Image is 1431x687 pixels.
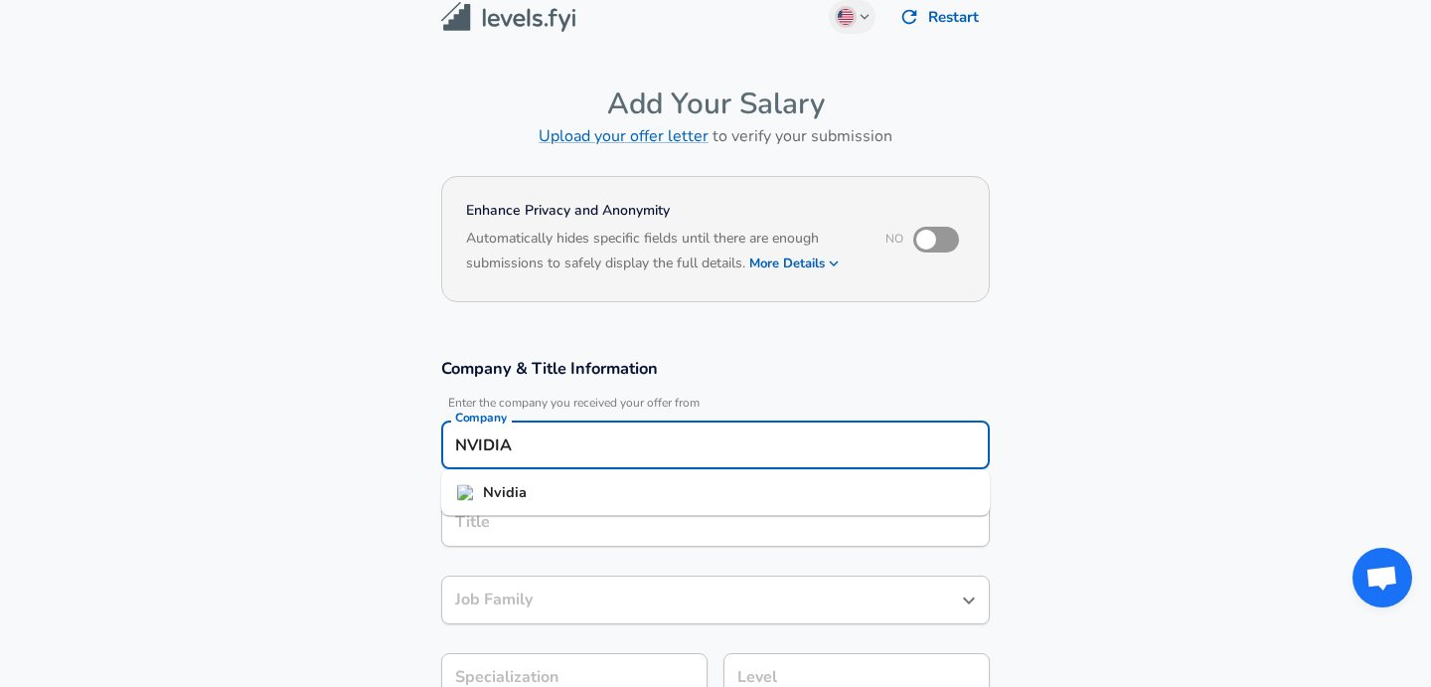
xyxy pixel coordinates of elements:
[441,357,990,380] h3: Company & Title Information
[450,507,981,538] input: Software Engineer
[455,412,507,424] label: Company
[885,231,903,247] span: No
[441,122,990,150] h6: to verify your submission
[450,585,951,615] input: Software Engineer
[441,86,990,122] h4: Add Your Salary
[466,228,859,277] h6: Automatically hides specific fields until there are enough submissions to safely display the full...
[450,429,981,460] input: Google
[441,396,990,411] span: Enter the company you received your offer from
[441,2,575,33] img: Levels.fyi
[1352,548,1412,607] div: Open chat
[749,250,841,277] button: More Details
[483,482,527,502] strong: Nvidia
[457,484,475,500] img: nvidia.com
[955,587,983,614] button: Open
[466,201,859,221] h4: Enhance Privacy and Anonymity
[838,9,854,25] img: English (US)
[539,125,709,147] a: Upload your offer letter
